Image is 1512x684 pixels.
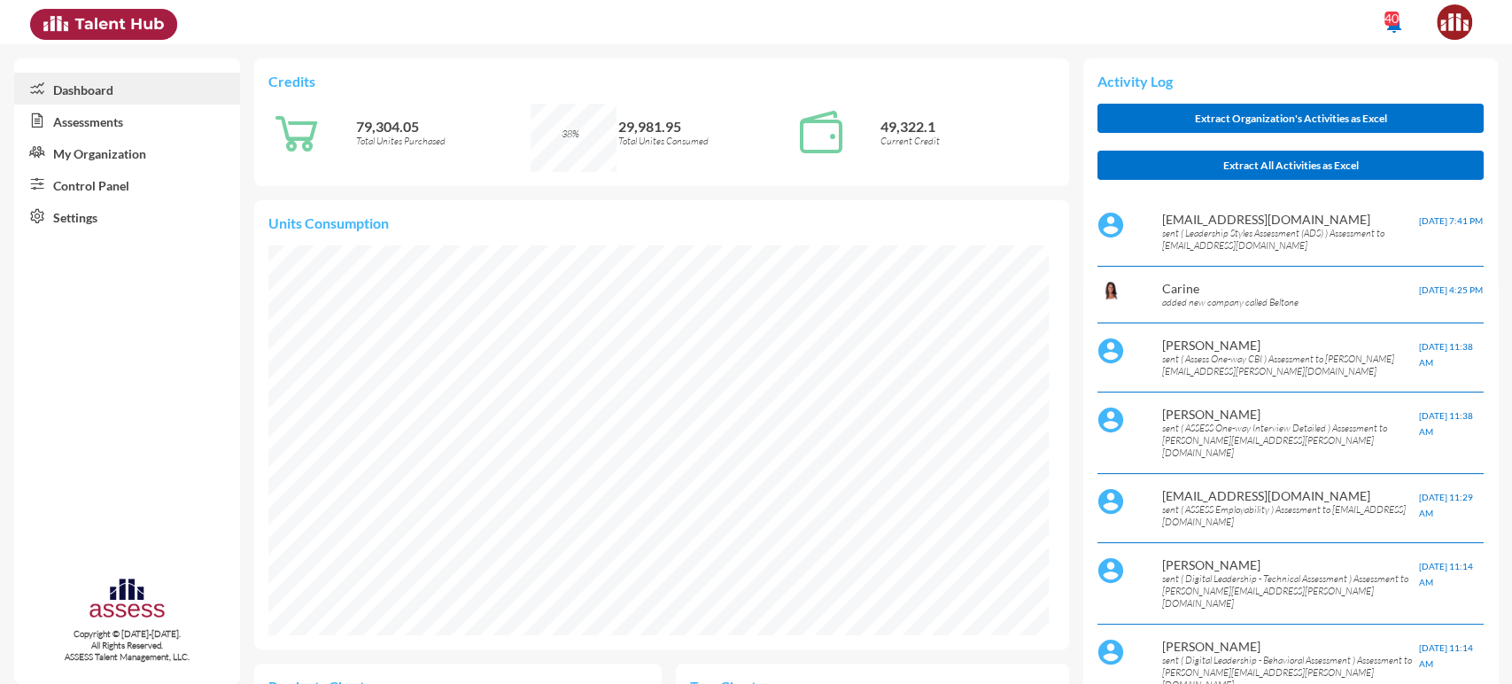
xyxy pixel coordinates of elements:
[1384,12,1399,26] div: 40
[1097,212,1124,238] img: default%20profile%20image.svg
[1097,407,1124,433] img: default%20profile%20image.svg
[356,135,531,147] p: Total Unites Purchased
[268,73,1055,89] p: Credits
[1419,492,1473,518] span: [DATE] 11:29 AM
[1419,642,1473,669] span: [DATE] 11:14 AM
[618,118,793,135] p: 29,981.95
[14,168,240,200] a: Control Panel
[1162,572,1420,610] p: sent ( Digital Leadership - Technical Assessment ) Assessment to [PERSON_NAME][EMAIL_ADDRESS][PER...
[1162,338,1420,353] p: [PERSON_NAME]
[1162,488,1420,503] p: [EMAIL_ADDRESS][DOMAIN_NAME]
[1097,104,1484,133] button: Extract Organization's Activities as Excel
[1419,215,1483,226] span: [DATE] 7:41 PM
[1097,73,1484,89] p: Activity Log
[1419,284,1483,295] span: [DATE] 4:25 PM
[1162,422,1420,459] p: sent ( ASSESS One-way Interview Detailed ) Assessment to [PERSON_NAME][EMAIL_ADDRESS][PERSON_NAME...
[1162,281,1420,296] p: Carine
[880,135,1055,147] p: Current Credit
[268,214,1055,231] p: Units Consumption
[1419,341,1473,368] span: [DATE] 11:38 AM
[1384,13,1405,35] mat-icon: notifications
[880,118,1055,135] p: 49,322.1
[1097,151,1484,180] button: Extract All Activities as Excel
[1162,353,1420,377] p: sent ( Assess One-way CBI ) Assessment to [PERSON_NAME][EMAIL_ADDRESS][PERSON_NAME][DOMAIN_NAME]
[14,200,240,232] a: Settings
[1419,410,1473,437] span: [DATE] 11:38 AM
[1162,557,1420,572] p: [PERSON_NAME]
[88,576,167,626] img: assesscompany-logo.png
[14,628,240,663] p: Copyright © [DATE]-[DATE]. All Rights Reserved. ASSESS Talent Management, LLC.
[14,105,240,136] a: Assessments
[1097,338,1124,364] img: default%20profile%20image.svg
[1419,561,1473,587] span: [DATE] 11:14 AM
[14,73,240,105] a: Dashboard
[1162,212,1420,227] p: [EMAIL_ADDRESS][DOMAIN_NAME]
[1162,639,1420,654] p: [PERSON_NAME]
[14,136,240,168] a: My Organization
[356,118,531,135] p: 79,304.05
[1162,296,1420,308] p: added new company called Beltone
[1097,557,1124,584] img: default%20profile%20image.svg
[562,128,579,140] span: 38%
[618,135,793,147] p: Total Unites Consumed
[1162,407,1420,422] p: [PERSON_NAME]
[1097,639,1124,665] img: default%20profile%20image.svg
[1162,503,1420,528] p: sent ( ASSESS Employability ) Assessment to [EMAIL_ADDRESS][DOMAIN_NAME]
[1097,488,1124,515] img: default%20profile%20image.svg
[1097,281,1124,300] img: b63dac60-c124-11ea-b896-7f3761cfa582_Carine.PNG
[1162,227,1420,252] p: sent ( Leadership Styles Assessment (ADS) ) Assessment to [EMAIL_ADDRESS][DOMAIN_NAME]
